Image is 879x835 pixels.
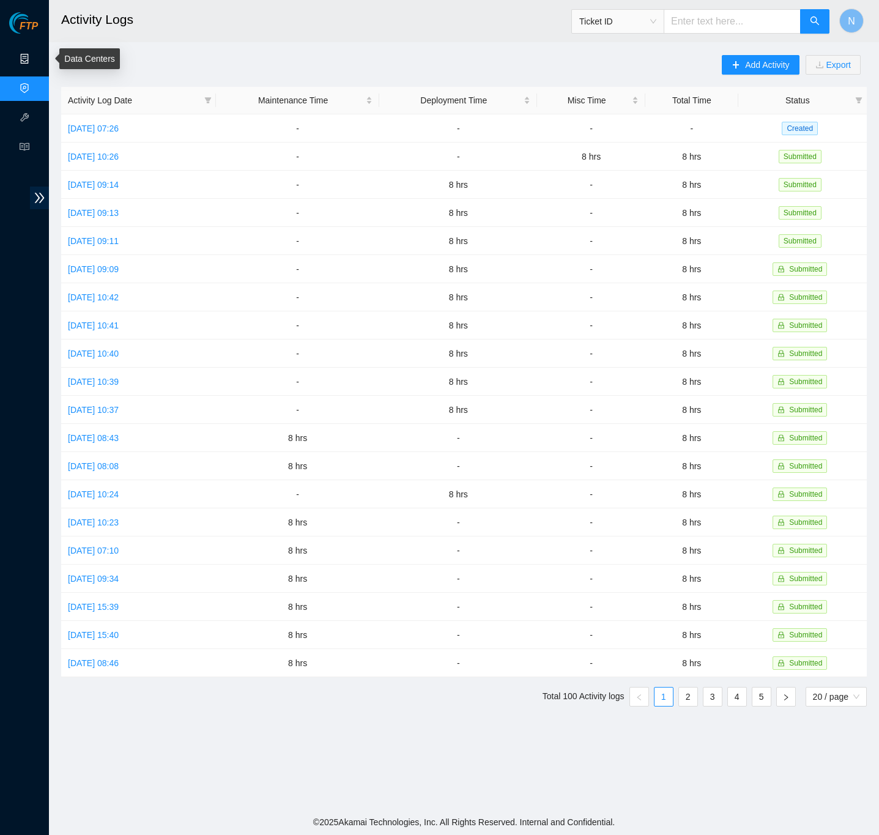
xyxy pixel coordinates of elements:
[645,368,738,396] td: 8 hrs
[745,94,850,107] span: Status
[806,55,861,75] button: downloadExport
[645,227,738,255] td: 8 hrs
[537,480,645,508] td: -
[68,574,119,584] a: [DATE] 09:34
[853,91,865,109] span: filter
[537,508,645,536] td: -
[537,199,645,227] td: -
[537,311,645,340] td: -
[703,687,722,707] li: 3
[789,603,822,611] span: Submitted
[216,114,380,143] td: -
[579,12,656,31] span: Ticket ID
[379,565,537,593] td: -
[537,340,645,368] td: -
[752,688,771,706] a: 5
[810,16,820,28] span: search
[645,255,738,283] td: 8 hrs
[68,518,119,527] a: [DATE] 10:23
[655,688,673,706] a: 1
[645,114,738,143] td: -
[202,91,214,109] span: filter
[777,575,785,582] span: lock
[537,452,645,480] td: -
[789,462,822,470] span: Submitted
[645,283,738,311] td: 8 hrs
[752,687,771,707] li: 5
[379,480,537,508] td: 8 hrs
[789,434,822,442] span: Submitted
[379,452,537,480] td: -
[789,490,822,499] span: Submitted
[789,546,822,555] span: Submitted
[645,593,738,621] td: 8 hrs
[654,687,673,707] li: 1
[379,424,537,452] td: -
[537,621,645,649] td: -
[379,396,537,424] td: 8 hrs
[216,452,380,480] td: 8 hrs
[216,565,380,593] td: 8 hrs
[379,340,537,368] td: 8 hrs
[789,265,822,273] span: Submitted
[779,178,822,191] span: Submitted
[216,283,380,311] td: -
[537,536,645,565] td: -
[537,227,645,255] td: -
[777,434,785,442] span: lock
[645,171,738,199] td: 8 hrs
[777,406,785,414] span: lock
[379,508,537,536] td: -
[777,322,785,329] span: lock
[645,536,738,565] td: 8 hrs
[379,283,537,311] td: 8 hrs
[68,630,119,640] a: [DATE] 15:40
[782,122,818,135] span: Created
[216,396,380,424] td: -
[216,143,380,171] td: -
[776,687,796,707] button: right
[379,311,537,340] td: 8 hrs
[732,61,740,70] span: plus
[636,694,643,701] span: left
[789,518,822,527] span: Submitted
[779,150,822,163] span: Submitted
[537,649,645,677] td: -
[745,58,789,72] span: Add Activity
[537,283,645,311] td: -
[68,433,119,443] a: [DATE] 08:43
[777,265,785,273] span: lock
[379,199,537,227] td: 8 hrs
[216,536,380,565] td: 8 hrs
[68,377,119,387] a: [DATE] 10:39
[68,658,119,668] a: [DATE] 08:46
[629,687,649,707] li: Previous Page
[68,292,119,302] a: [DATE] 10:42
[68,152,119,161] a: [DATE] 10:26
[645,424,738,452] td: 8 hrs
[49,809,879,835] footer: © 2025 Akamai Technologies, Inc. All Rights Reserved. Internal and Confidential.
[216,311,380,340] td: -
[779,206,822,220] span: Submitted
[789,293,822,302] span: Submitted
[216,508,380,536] td: 8 hrs
[645,649,738,677] td: 8 hrs
[379,114,537,143] td: -
[537,114,645,143] td: -
[645,508,738,536] td: 8 hrs
[678,687,698,707] li: 2
[68,461,119,471] a: [DATE] 08:08
[68,94,199,107] span: Activity Log Date
[537,255,645,283] td: -
[779,234,822,248] span: Submitted
[379,536,537,565] td: -
[216,368,380,396] td: -
[64,54,114,64] a: Data Centers
[727,687,747,707] li: 4
[645,621,738,649] td: 8 hrs
[645,311,738,340] td: 8 hrs
[645,396,738,424] td: 8 hrs
[789,659,822,667] span: Submitted
[848,13,855,29] span: N
[537,171,645,199] td: -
